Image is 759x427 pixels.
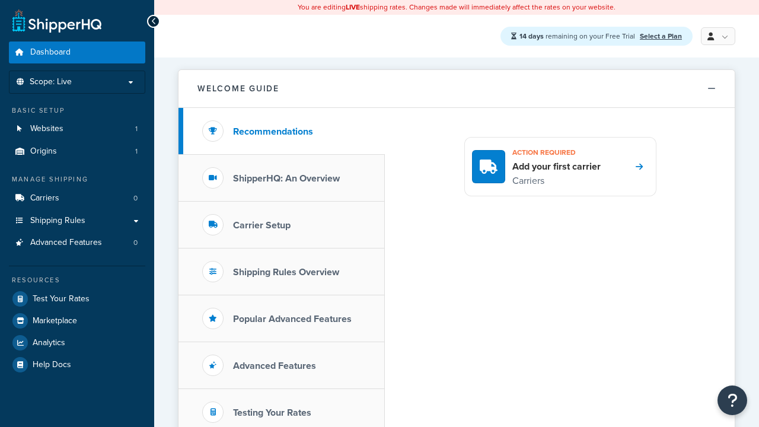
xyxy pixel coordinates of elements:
[9,210,145,232] a: Shipping Rules
[9,232,145,254] li: Advanced Features
[233,407,311,418] h3: Testing Your Rates
[512,173,601,189] p: Carriers
[135,146,138,157] span: 1
[233,220,291,231] h3: Carrier Setup
[9,118,145,140] a: Websites1
[9,106,145,116] div: Basic Setup
[512,160,601,173] h4: Add your first carrier
[9,288,145,310] a: Test Your Rates
[9,310,145,332] a: Marketplace
[9,42,145,63] a: Dashboard
[30,77,72,87] span: Scope: Live
[30,47,71,58] span: Dashboard
[178,70,735,108] button: Welcome Guide
[233,361,316,371] h3: Advanced Features
[233,126,313,137] h3: Recommendations
[133,193,138,203] span: 0
[9,141,145,162] a: Origins1
[640,31,682,42] a: Select a Plan
[30,146,57,157] span: Origins
[9,332,145,353] a: Analytics
[233,173,340,184] h3: ShipperHQ: An Overview
[9,354,145,375] a: Help Docs
[9,275,145,285] div: Resources
[33,294,90,304] span: Test Your Rates
[346,2,360,12] b: LIVE
[717,385,747,415] button: Open Resource Center
[9,232,145,254] a: Advanced Features0
[135,124,138,134] span: 1
[33,316,77,326] span: Marketplace
[9,118,145,140] li: Websites
[519,31,544,42] strong: 14 days
[9,141,145,162] li: Origins
[30,216,85,226] span: Shipping Rules
[512,145,601,160] h3: Action required
[519,31,637,42] span: remaining on your Free Trial
[33,360,71,370] span: Help Docs
[33,338,65,348] span: Analytics
[9,174,145,184] div: Manage Shipping
[197,84,279,93] h2: Welcome Guide
[233,267,339,278] h3: Shipping Rules Overview
[30,193,59,203] span: Carriers
[30,238,102,248] span: Advanced Features
[233,314,352,324] h3: Popular Advanced Features
[9,187,145,209] li: Carriers
[9,187,145,209] a: Carriers0
[133,238,138,248] span: 0
[30,124,63,134] span: Websites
